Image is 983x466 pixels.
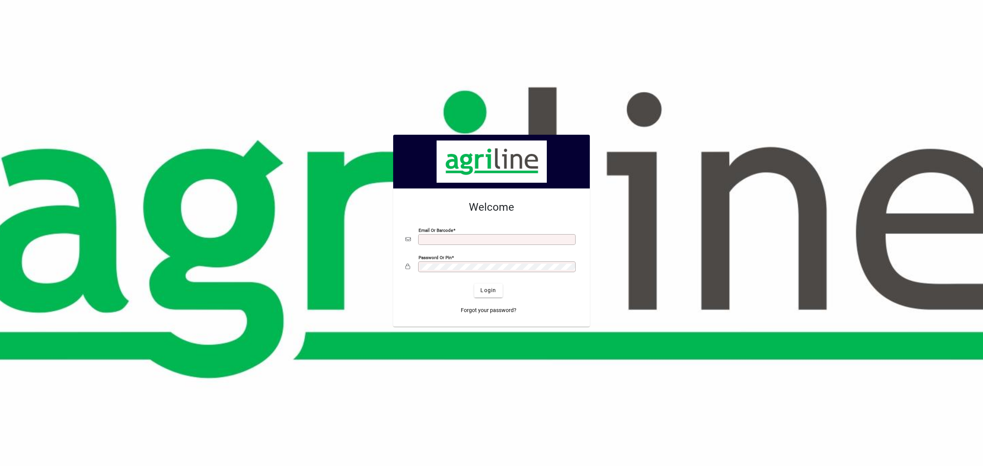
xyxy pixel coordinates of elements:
a: Forgot your password? [458,304,520,317]
span: Login [480,286,496,294]
mat-label: Password or Pin [419,254,452,260]
button: Login [474,284,502,297]
span: Forgot your password? [461,306,516,314]
mat-label: Email or Barcode [419,227,453,233]
h2: Welcome [405,201,578,214]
